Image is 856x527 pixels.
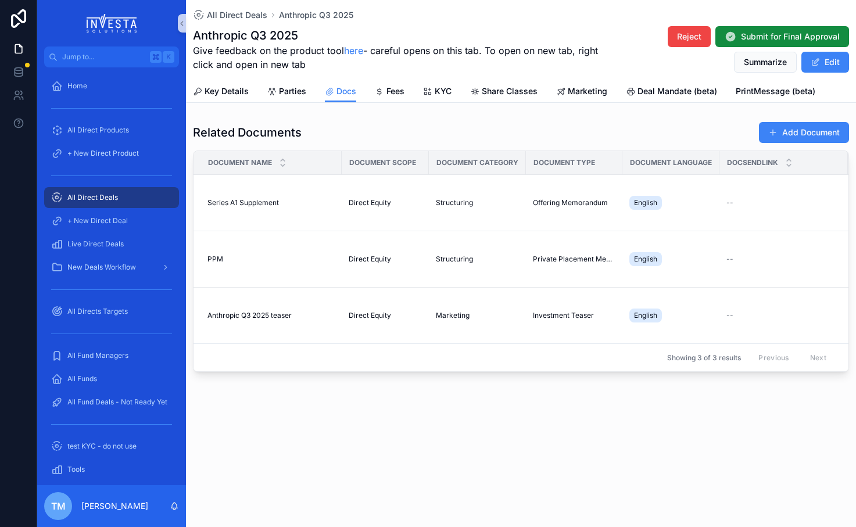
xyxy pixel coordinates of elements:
[279,85,306,97] span: Parties
[629,193,712,212] a: English
[726,198,841,207] a: --
[193,124,302,141] h1: Related Documents
[51,499,66,513] span: TM
[436,311,470,320] span: Marketing
[715,26,849,47] button: Submit for Final Approval
[44,436,179,457] a: test KYC - do not use
[44,143,179,164] a: + New Direct Product
[336,85,356,97] span: Docs
[207,198,279,207] span: Series A1 Supplement
[44,120,179,141] a: All Direct Products
[44,257,179,278] a: New Deals Workflow
[44,234,179,254] a: Live Direct Deals
[205,85,249,97] span: Key Details
[279,9,353,21] a: Anthropic Q3 2025
[67,374,97,383] span: All Funds
[207,311,292,320] span: Anthropic Q3 2025 teaser
[67,397,167,407] span: All Fund Deals - Not Ready Yet
[533,311,594,320] span: Investment Teaser
[436,254,519,264] a: Structuring
[726,254,733,264] span: --
[637,85,717,97] span: Deal Mandate (beta)
[634,254,657,264] span: English
[44,76,179,96] a: Home
[44,187,179,208] a: All Direct Deals
[193,9,267,21] a: All Direct Deals
[193,27,603,44] h1: Anthropic Q3 2025
[533,158,595,167] span: Document Type
[67,239,124,249] span: Live Direct Deals
[193,81,249,104] a: Key Details
[482,85,538,97] span: Share Classes
[727,158,778,167] span: DocSendLink
[726,311,733,320] span: --
[726,311,841,320] a: --
[375,81,404,104] a: Fees
[634,198,657,207] span: English
[734,52,797,73] button: Summarize
[726,198,733,207] span: --
[67,351,128,360] span: All Fund Managers
[67,149,139,158] span: + New Direct Product
[668,26,711,47] button: Reject
[44,46,179,67] button: Jump to...K
[207,198,335,207] a: Series A1 Supplement
[634,311,657,320] span: English
[726,254,841,264] a: --
[629,250,712,268] a: English
[386,85,404,97] span: Fees
[759,122,849,143] a: Add Document
[44,345,179,366] a: All Fund Managers
[568,85,607,97] span: Marketing
[67,126,129,135] span: All Direct Products
[67,193,118,202] span: All Direct Deals
[67,465,85,474] span: Tools
[436,158,518,167] span: Document Category
[207,254,335,264] a: PPM
[533,311,615,320] a: Investment Teaser
[37,67,186,485] div: scrollable content
[667,353,741,363] span: Showing 3 of 3 results
[207,9,267,21] span: All Direct Deals
[44,459,179,480] a: Tools
[67,263,136,272] span: New Deals Workflow
[801,52,849,73] button: Edit
[470,81,538,104] a: Share Classes
[435,85,452,97] span: KYC
[44,368,179,389] a: All Funds
[44,392,179,413] a: All Fund Deals - Not Ready Yet
[436,198,519,207] a: Structuring
[349,311,422,320] a: Direct Equity
[164,52,173,62] span: K
[533,198,608,207] span: Offering Memorandum
[741,31,840,42] span: Submit for Final Approval
[67,442,137,451] span: test KYC - do not use
[349,198,391,207] span: Direct Equity
[44,301,179,322] a: All Directs Targets
[349,254,391,264] span: Direct Equity
[349,198,422,207] a: Direct Equity
[533,254,615,264] a: Private Placement Memorandum
[629,306,712,325] a: English
[67,216,128,225] span: + New Direct Deal
[267,81,306,104] a: Parties
[436,198,473,207] span: Structuring
[344,45,363,56] a: here
[87,14,137,33] img: App logo
[677,31,701,42] span: Reject
[207,311,335,320] a: Anthropic Q3 2025 teaser
[533,198,615,207] a: Offering Memorandum
[436,254,473,264] span: Structuring
[44,210,179,231] a: + New Direct Deal
[744,56,787,68] span: Summarize
[62,52,145,62] span: Jump to...
[193,44,603,71] span: Give feedback on the product tool - careful opens on this tab. To open on new tab, right click an...
[556,81,607,104] a: Marketing
[325,81,356,103] a: Docs
[67,307,128,316] span: All Directs Targets
[207,254,223,264] span: PPM
[736,81,815,104] a: PrintMessage (beta)
[81,500,148,512] p: [PERSON_NAME]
